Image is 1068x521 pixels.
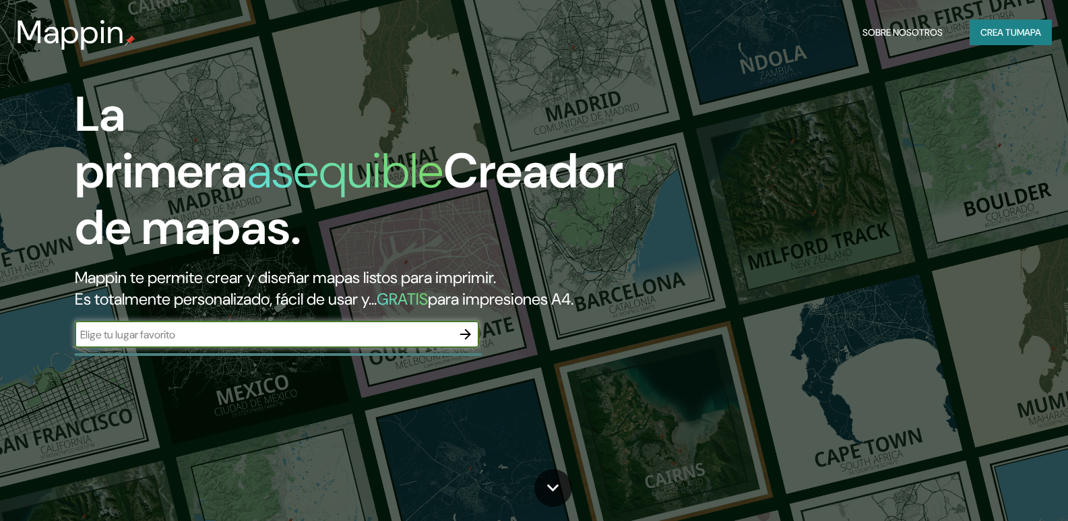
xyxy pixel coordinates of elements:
font: asequible [247,140,443,202]
font: para impresiones A4. [428,288,573,309]
font: La primera [75,83,247,202]
font: GRATIS [377,288,428,309]
font: Crea tu [980,26,1017,38]
img: pin de mapeo [125,35,135,46]
font: Sobre nosotros [862,26,943,38]
font: Mappin [16,11,125,53]
input: Elige tu lugar favorito [75,327,452,342]
button: Crea tumapa [970,20,1052,45]
font: mapa [1017,26,1041,38]
font: Creador de mapas. [75,140,623,259]
font: Es totalmente personalizado, fácil de usar y... [75,288,377,309]
font: Mappin te permite crear y diseñar mapas listos para imprimir. [75,267,496,288]
button: Sobre nosotros [857,20,948,45]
